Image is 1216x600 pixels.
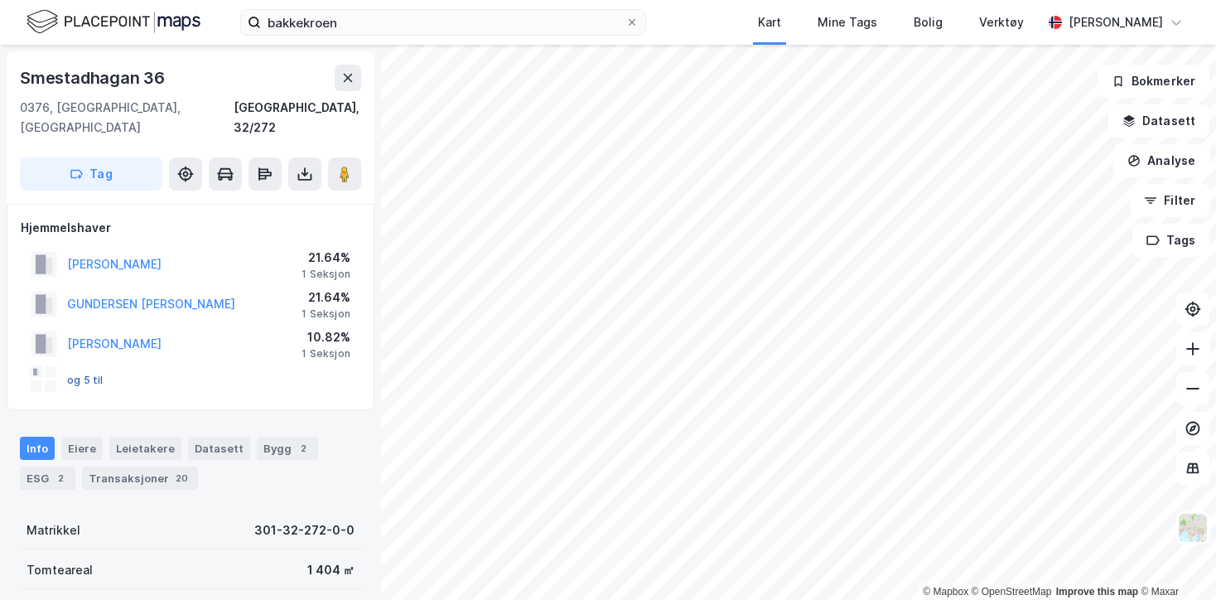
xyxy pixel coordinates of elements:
[27,520,80,540] div: Matrikkel
[1098,65,1209,98] button: Bokmerker
[1056,586,1138,598] a: Improve this map
[1177,512,1209,544] img: Z
[1133,520,1216,600] iframe: Chat Widget
[20,467,75,490] div: ESG
[1130,184,1209,217] button: Filter
[82,467,198,490] div: Transaksjoner
[972,586,1052,598] a: OpenStreetMap
[302,248,350,268] div: 21.64%
[1069,12,1163,32] div: [PERSON_NAME]
[818,12,877,32] div: Mine Tags
[1132,224,1209,257] button: Tags
[52,470,69,486] div: 2
[27,7,200,36] img: logo.f888ab2527a4732fd821a326f86c7f29.svg
[20,437,55,460] div: Info
[20,157,162,191] button: Tag
[302,327,350,347] div: 10.82%
[302,268,350,281] div: 1 Seksjon
[1108,104,1209,138] button: Datasett
[302,288,350,307] div: 21.64%
[261,10,625,35] input: Søk på adresse, matrikkel, gårdeiere, leietakere eller personer
[914,12,943,32] div: Bolig
[923,586,968,598] a: Mapbox
[188,437,250,460] div: Datasett
[254,520,355,540] div: 301-32-272-0-0
[307,560,355,580] div: 1 404 ㎡
[302,307,350,321] div: 1 Seksjon
[20,65,168,91] div: Smestadhagan 36
[234,98,361,138] div: [GEOGRAPHIC_DATA], 32/272
[109,437,181,460] div: Leietakere
[20,98,234,138] div: 0376, [GEOGRAPHIC_DATA], [GEOGRAPHIC_DATA]
[27,560,93,580] div: Tomteareal
[979,12,1024,32] div: Verktøy
[1113,144,1209,177] button: Analyse
[295,440,311,457] div: 2
[302,347,350,360] div: 1 Seksjon
[172,470,191,486] div: 20
[257,437,318,460] div: Bygg
[21,218,360,238] div: Hjemmelshaver
[61,437,103,460] div: Eiere
[758,12,781,32] div: Kart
